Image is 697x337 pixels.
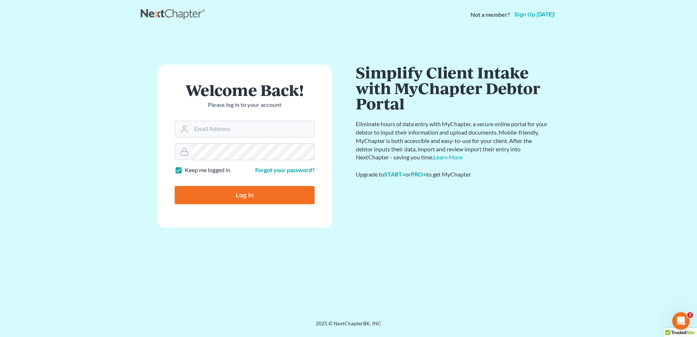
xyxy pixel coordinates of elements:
[411,171,426,178] a: PRO+
[191,121,314,137] input: Email Address
[356,170,549,179] div: Upgrade to or to get MyChapter
[356,120,549,162] p: Eliminate hours of data entry with MyChapter, a secure online portal for your debtor to input the...
[175,82,315,98] h1: Welcome Back!
[255,166,315,173] a: Forgot your password?
[175,186,315,204] input: Log In
[356,65,549,111] h1: Simplify Client Intake with MyChapter Debtor Portal
[672,312,690,330] iframe: Intercom live chat
[141,320,556,333] div: 2025 © NextChapterBK, INC
[433,154,463,160] a: Learn More
[175,101,315,109] p: Please log in to your account
[513,12,556,18] a: Sign up [DATE]!
[687,312,693,318] span: 2
[384,171,405,178] a: START+
[185,166,230,174] label: Keep me logged in
[471,11,510,19] strong: Not a member?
